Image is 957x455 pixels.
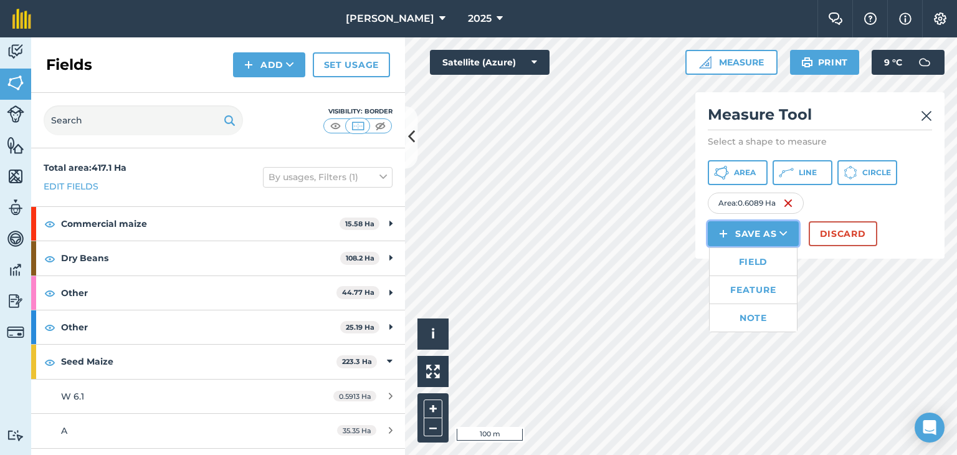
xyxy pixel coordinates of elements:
img: Four arrows, one pointing top left, one top right, one bottom right and the last bottom left [426,365,440,378]
button: i [417,318,449,350]
span: A [61,425,67,436]
strong: Commercial maize [61,207,340,241]
button: Save as FieldFeatureNote [708,221,799,246]
button: Area [708,160,768,185]
strong: Total area : 417.1 Ha [44,162,126,173]
strong: 25.19 Ha [346,323,374,332]
div: Commercial maize15.58 Ha [31,207,405,241]
a: W 6.10.5913 Ha [31,380,405,413]
input: Search [44,105,243,135]
img: svg+xml;base64,PD94bWwgdmVyc2lvbj0iMS4wIiBlbmNvZGluZz0idXRmLTgiPz4KPCEtLSBHZW5lcmF0b3I6IEFkb2JlIE... [7,198,24,217]
img: svg+xml;base64,PD94bWwgdmVyc2lvbj0iMS4wIiBlbmNvZGluZz0idXRmLTgiPz4KPCEtLSBHZW5lcmF0b3I6IEFkb2JlIE... [7,105,24,123]
img: svg+xml;base64,PD94bWwgdmVyc2lvbj0iMS4wIiBlbmNvZGluZz0idXRmLTgiPz4KPCEtLSBHZW5lcmF0b3I6IEFkb2JlIE... [7,292,24,310]
p: Select a shape to measure [708,135,932,148]
span: W 6.1 [61,391,84,402]
strong: 15.58 Ha [345,219,374,228]
strong: Other [61,310,340,344]
img: svg+xml;base64,PHN2ZyB4bWxucz0iaHR0cDovL3d3dy53My5vcmcvMjAwMC9zdmciIHdpZHRoPSI1MCIgaGVpZ2h0PSI0MC... [328,120,343,132]
img: svg+xml;base64,PD94bWwgdmVyc2lvbj0iMS4wIiBlbmNvZGluZz0idXRmLTgiPz4KPCEtLSBHZW5lcmF0b3I6IEFkb2JlIE... [912,50,937,75]
span: Circle [862,168,891,178]
div: Other44.77 Ha [31,276,405,310]
a: Note [710,304,797,332]
a: Edit fields [44,180,98,193]
img: svg+xml;base64,PHN2ZyB4bWxucz0iaHR0cDovL3d3dy53My5vcmcvMjAwMC9zdmciIHdpZHRoPSI1MCIgaGVpZ2h0PSI0MC... [350,120,366,132]
a: A35.35 Ha [31,414,405,448]
strong: Other [61,276,336,310]
img: svg+xml;base64,PD94bWwgdmVyc2lvbj0iMS4wIiBlbmNvZGluZz0idXRmLTgiPz4KPCEtLSBHZW5lcmF0b3I6IEFkb2JlIE... [7,323,24,341]
img: svg+xml;base64,PHN2ZyB4bWxucz0iaHR0cDovL3d3dy53My5vcmcvMjAwMC9zdmciIHdpZHRoPSIxNyIgaGVpZ2h0PSIxNy... [899,11,912,26]
button: Print [790,50,860,75]
img: svg+xml;base64,PHN2ZyB4bWxucz0iaHR0cDovL3d3dy53My5vcmcvMjAwMC9zdmciIHdpZHRoPSIxNCIgaGVpZ2h0PSIyNC... [719,226,728,241]
span: [PERSON_NAME] [346,11,434,26]
strong: 223.3 Ha [342,357,372,366]
span: Area [734,168,756,178]
div: Visibility: Border [323,107,393,117]
h2: Measure Tool [708,105,932,130]
button: 9 °C [872,50,945,75]
img: fieldmargin Logo [12,9,31,29]
button: + [424,400,442,418]
img: Ruler icon [699,56,712,69]
strong: Seed Maize [61,345,336,378]
img: svg+xml;base64,PHN2ZyB4bWxucz0iaHR0cDovL3d3dy53My5vcmcvMjAwMC9zdmciIHdpZHRoPSIxOCIgaGVpZ2h0PSIyNC... [44,285,55,300]
img: svg+xml;base64,PHN2ZyB4bWxucz0iaHR0cDovL3d3dy53My5vcmcvMjAwMC9zdmciIHdpZHRoPSIxOCIgaGVpZ2h0PSIyNC... [44,216,55,231]
img: svg+xml;base64,PHN2ZyB4bWxucz0iaHR0cDovL3d3dy53My5vcmcvMjAwMC9zdmciIHdpZHRoPSIxOCIgaGVpZ2h0PSIyNC... [44,251,55,266]
img: svg+xml;base64,PD94bWwgdmVyc2lvbj0iMS4wIiBlbmNvZGluZz0idXRmLTgiPz4KPCEtLSBHZW5lcmF0b3I6IEFkb2JlIE... [7,229,24,248]
button: Line [773,160,832,185]
img: svg+xml;base64,PHN2ZyB4bWxucz0iaHR0cDovL3d3dy53My5vcmcvMjAwMC9zdmciIHdpZHRoPSIxNCIgaGVpZ2h0PSIyNC... [244,57,253,72]
span: 0.5913 Ha [333,391,376,401]
a: Field [710,248,797,275]
span: 2025 [468,11,492,26]
button: – [424,418,442,436]
button: Satellite (Azure) [430,50,550,75]
button: Measure [685,50,778,75]
a: Set usage [313,52,390,77]
img: svg+xml;base64,PHN2ZyB4bWxucz0iaHR0cDovL3d3dy53My5vcmcvMjAwMC9zdmciIHdpZHRoPSI1NiIgaGVpZ2h0PSI2MC... [7,74,24,92]
a: Feature [710,276,797,304]
button: Add [233,52,305,77]
strong: 108.2 Ha [346,254,374,262]
img: svg+xml;base64,PHN2ZyB4bWxucz0iaHR0cDovL3d3dy53My5vcmcvMjAwMC9zdmciIHdpZHRoPSIxNiIgaGVpZ2h0PSIyNC... [783,196,793,211]
img: svg+xml;base64,PHN2ZyB4bWxucz0iaHR0cDovL3d3dy53My5vcmcvMjAwMC9zdmciIHdpZHRoPSIxOCIgaGVpZ2h0PSIyNC... [44,320,55,335]
img: svg+xml;base64,PD94bWwgdmVyc2lvbj0iMS4wIiBlbmNvZGluZz0idXRmLTgiPz4KPCEtLSBHZW5lcmF0b3I6IEFkb2JlIE... [7,42,24,61]
span: i [431,326,435,342]
span: 35.35 Ha [337,425,376,436]
button: Circle [837,160,897,185]
button: Discard [809,221,877,246]
img: svg+xml;base64,PHN2ZyB4bWxucz0iaHR0cDovL3d3dy53My5vcmcvMjAwMC9zdmciIHdpZHRoPSIxOSIgaGVpZ2h0PSIyNC... [801,55,813,70]
img: svg+xml;base64,PHN2ZyB4bWxucz0iaHR0cDovL3d3dy53My5vcmcvMjAwMC9zdmciIHdpZHRoPSI1NiIgaGVpZ2h0PSI2MC... [7,136,24,155]
strong: 44.77 Ha [342,288,374,297]
button: By usages, Filters (1) [263,167,393,187]
img: svg+xml;base64,PHN2ZyB4bWxucz0iaHR0cDovL3d3dy53My5vcmcvMjAwMC9zdmciIHdpZHRoPSI1NiIgaGVpZ2h0PSI2MC... [7,167,24,186]
img: A cog icon [933,12,948,25]
img: svg+xml;base64,PHN2ZyB4bWxucz0iaHR0cDovL3d3dy53My5vcmcvMjAwMC9zdmciIHdpZHRoPSI1MCIgaGVpZ2h0PSI0MC... [373,120,388,132]
h2: Fields [46,55,92,75]
span: 9 ° C [884,50,902,75]
img: svg+xml;base64,PD94bWwgdmVyc2lvbj0iMS4wIiBlbmNvZGluZz0idXRmLTgiPz4KPCEtLSBHZW5lcmF0b3I6IEFkb2JlIE... [7,261,24,279]
img: svg+xml;base64,PHN2ZyB4bWxucz0iaHR0cDovL3d3dy53My5vcmcvMjAwMC9zdmciIHdpZHRoPSIxOSIgaGVpZ2h0PSIyNC... [224,113,236,128]
div: Area : 0.6089 Ha [708,193,804,214]
img: svg+xml;base64,PD94bWwgdmVyc2lvbj0iMS4wIiBlbmNvZGluZz0idXRmLTgiPz4KPCEtLSBHZW5lcmF0b3I6IEFkb2JlIE... [7,429,24,441]
img: A question mark icon [863,12,878,25]
div: Other25.19 Ha [31,310,405,344]
img: Two speech bubbles overlapping with the left bubble in the forefront [828,12,843,25]
div: Dry Beans108.2 Ha [31,241,405,275]
img: svg+xml;base64,PHN2ZyB4bWxucz0iaHR0cDovL3d3dy53My5vcmcvMjAwMC9zdmciIHdpZHRoPSIyMiIgaGVpZ2h0PSIzMC... [921,108,932,123]
div: Seed Maize223.3 Ha [31,345,405,378]
img: svg+xml;base64,PHN2ZyB4bWxucz0iaHR0cDovL3d3dy53My5vcmcvMjAwMC9zdmciIHdpZHRoPSIxOCIgaGVpZ2h0PSIyNC... [44,355,55,370]
span: Line [799,168,817,178]
strong: Dry Beans [61,241,340,275]
div: Open Intercom Messenger [915,413,945,443]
